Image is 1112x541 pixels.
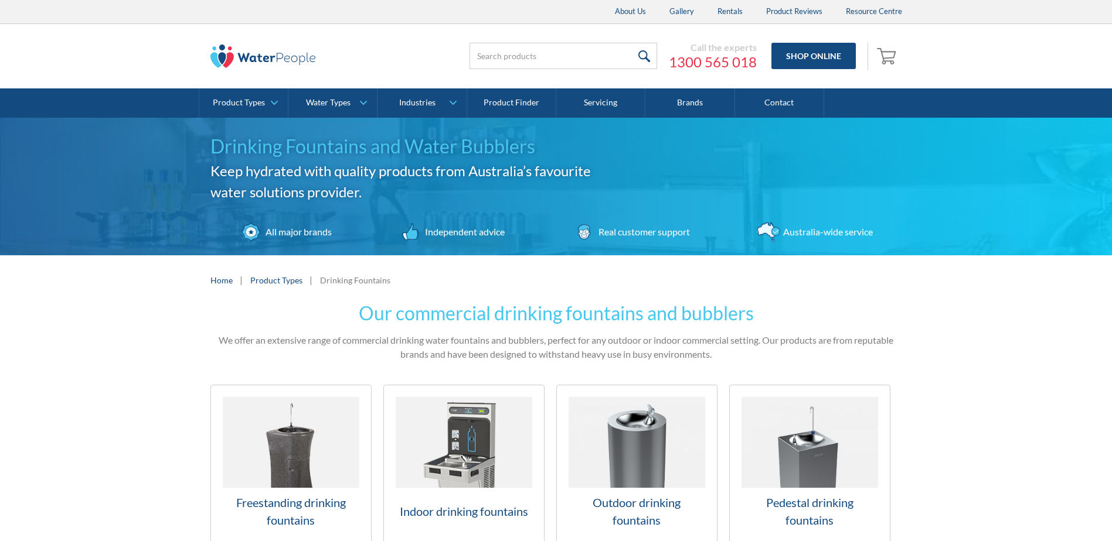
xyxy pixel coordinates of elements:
h3: Freestanding drinking fountains [223,494,359,529]
a: Open empty cart [874,42,902,70]
div: | [308,273,314,287]
a: Shop Online [771,43,856,69]
h3: Pedestal drinking fountains [742,494,878,529]
div: | [239,273,244,287]
img: The Water People [210,44,316,68]
img: shopping cart [877,46,899,65]
div: Water Types [306,98,351,108]
a: Industries [378,88,466,118]
div: Product Types [213,98,265,108]
div: Drinking Fountains [320,274,390,286]
div: Australia-wide service [780,225,873,239]
a: Product Types [250,274,302,286]
div: Independent advice [422,225,505,239]
a: Product Types [199,88,288,118]
h3: Outdoor drinking fountains [569,494,705,529]
a: Brands [645,88,734,118]
div: Real customer support [596,225,690,239]
h2: Our commercial drinking fountains and bubblers [210,299,902,327]
div: All major brands [263,225,332,239]
a: Contact [735,88,824,118]
div: Call the experts [669,42,757,53]
a: Home [210,274,233,286]
h3: Indoor drinking fountains [396,502,532,520]
a: 1300 565 018 [669,53,757,71]
input: Search products [470,43,657,69]
a: Product Finder [467,88,556,118]
p: We offer an extensive range of commercial drinking water fountains and bubblers, perfect for any ... [210,333,902,361]
a: Servicing [556,88,645,118]
h2: Keep hydrated with quality products from Australia’s favourite water solutions provider. [210,160,609,203]
div: Industries [399,98,436,108]
a: Water Types [288,88,377,118]
h1: Drinking Fountains and Water Bubblers [210,132,609,160]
